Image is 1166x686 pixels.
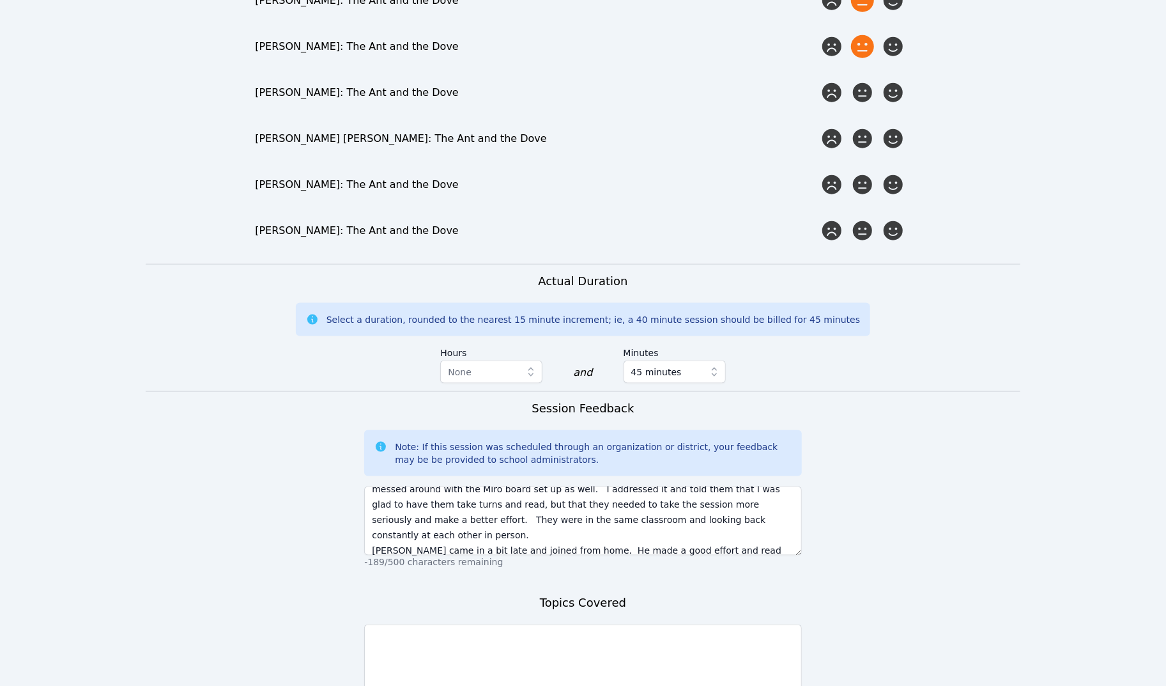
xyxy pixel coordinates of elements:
[440,341,542,361] label: Hours
[364,487,801,556] textarea: [PERSON_NAME] and [PERSON_NAME] need the practice reading and restating what they read. They did ...
[255,39,819,54] div: [PERSON_NAME]: The Ant and the Dove
[255,85,819,100] div: [PERSON_NAME]: The Ant and the Dove
[538,272,627,290] h3: Actual Duration
[326,313,860,326] div: Select a duration, rounded to the nearest 15 minute increment; ie, a 40 minute session should be ...
[255,177,819,192] div: [PERSON_NAME]: The Ant and the Dove
[448,367,472,377] span: None
[573,365,592,380] div: and
[440,361,542,384] button: None
[624,361,726,384] button: 45 minutes
[364,556,801,568] p: -189/500 characters remaining
[631,364,682,380] span: 45 minutes
[624,341,726,361] label: Minutes
[255,131,819,146] div: [PERSON_NAME] [PERSON_NAME]: The Ant and the Dove
[540,594,626,612] h3: Topics Covered
[532,400,634,417] h3: Session Feedback
[395,440,791,466] div: Note: If this session was scheduled through an organization or district, your feedback may be be ...
[255,223,819,238] div: [PERSON_NAME]: The Ant and the Dove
